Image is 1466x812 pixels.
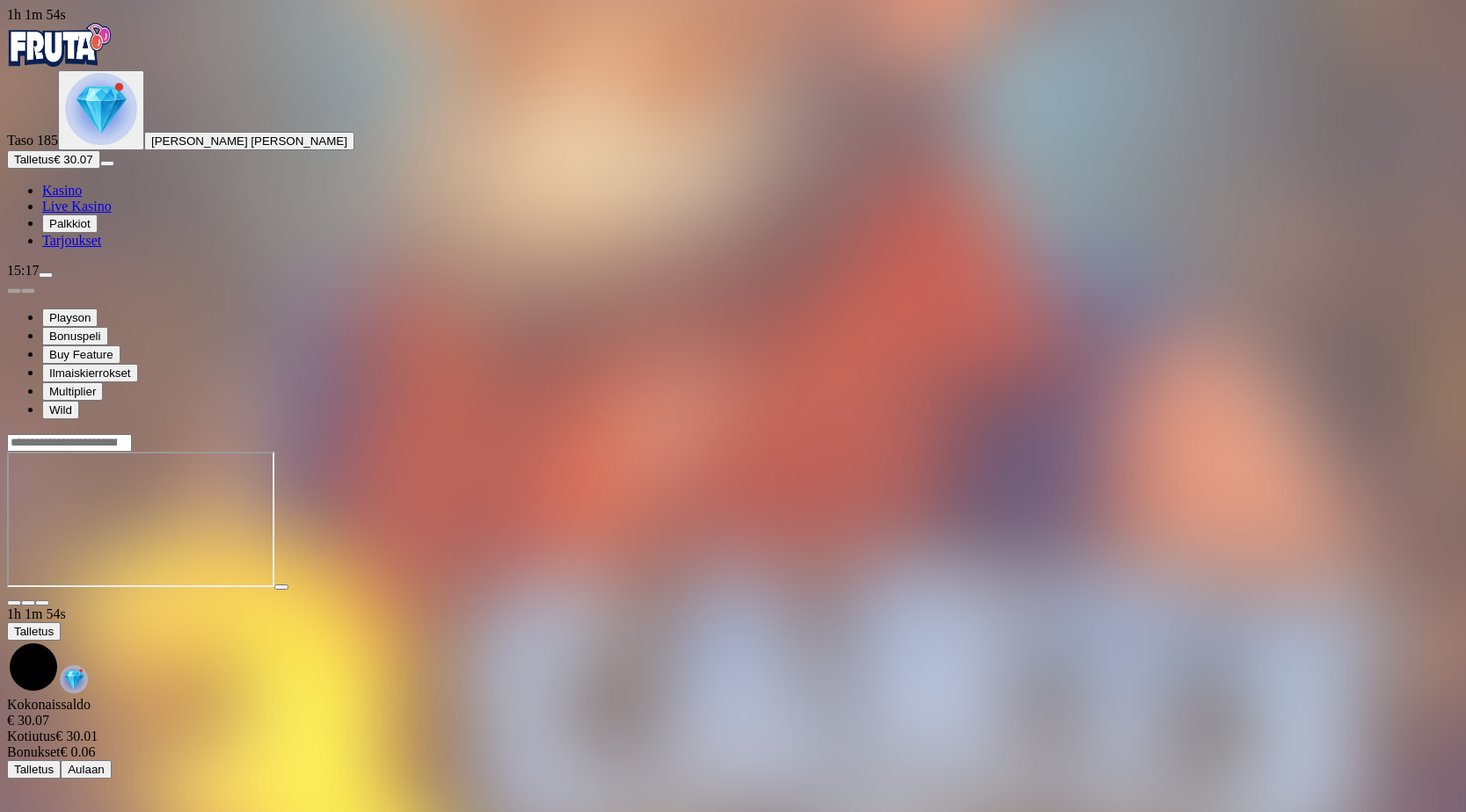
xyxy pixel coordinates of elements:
button: Playson [42,308,98,327]
button: Talletusplus icon€ 30.07 [7,150,100,169]
a: Live Kasino [42,199,112,214]
span: Talletus [14,763,54,776]
span: Kotiutus [7,729,55,743]
div: € 30.01 [7,729,1459,744]
nav: Primary [7,23,1459,249]
button: play icon [274,584,288,590]
button: Talletus [7,760,61,779]
span: Palkkiot [49,217,91,230]
span: Multiplier [49,385,96,398]
div: Game menu content [7,697,1459,779]
span: Talletus [14,153,54,166]
span: Bonukset [7,744,60,759]
span: € 30.07 [54,153,92,166]
button: Talletus [7,622,61,641]
span: Talletus [14,625,54,638]
div: € 30.07 [7,713,1459,729]
button: Wild [42,401,79,419]
span: user session time [7,7,66,22]
button: Multiplier [42,382,103,401]
input: Search [7,434,132,452]
button: level unlocked [58,70,144,150]
a: Fruta [7,54,113,69]
span: Wild [49,403,72,417]
span: 15:17 [7,263,39,278]
img: level unlocked [65,73,137,145]
iframe: 3 Carts of Gold: Hold and Win [7,452,274,587]
button: Ilmaiskierrokset [42,364,138,382]
button: close icon [7,600,21,605]
span: Playson [49,311,91,324]
button: [PERSON_NAME] [PERSON_NAME] [144,132,354,150]
button: Palkkiot [42,214,98,233]
button: prev slide [7,288,21,294]
img: Fruta [7,23,113,67]
button: fullscreen icon [35,600,49,605]
span: Ilmaiskierrokset [49,366,131,380]
span: Bonuspeli [49,330,101,343]
a: Kasino [42,183,82,198]
span: Aulaan [68,763,105,776]
span: Buy Feature [49,348,113,361]
button: Buy Feature [42,345,120,364]
button: chevron-down icon [21,600,35,605]
span: user session time [7,606,66,621]
span: Taso 185 [7,133,58,148]
button: Bonuspeli [42,327,108,345]
button: menu [39,272,53,278]
button: Aulaan [61,760,112,779]
div: Game menu [7,606,1459,697]
div: € 0.06 [7,744,1459,760]
a: Tarjoukset [42,233,101,248]
div: Kokonaissaldo [7,697,1459,729]
span: [PERSON_NAME] [PERSON_NAME] [151,134,347,148]
nav: Main menu [7,183,1459,249]
img: reward-icon [60,665,88,693]
button: menu [100,161,114,166]
button: next slide [21,288,35,294]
